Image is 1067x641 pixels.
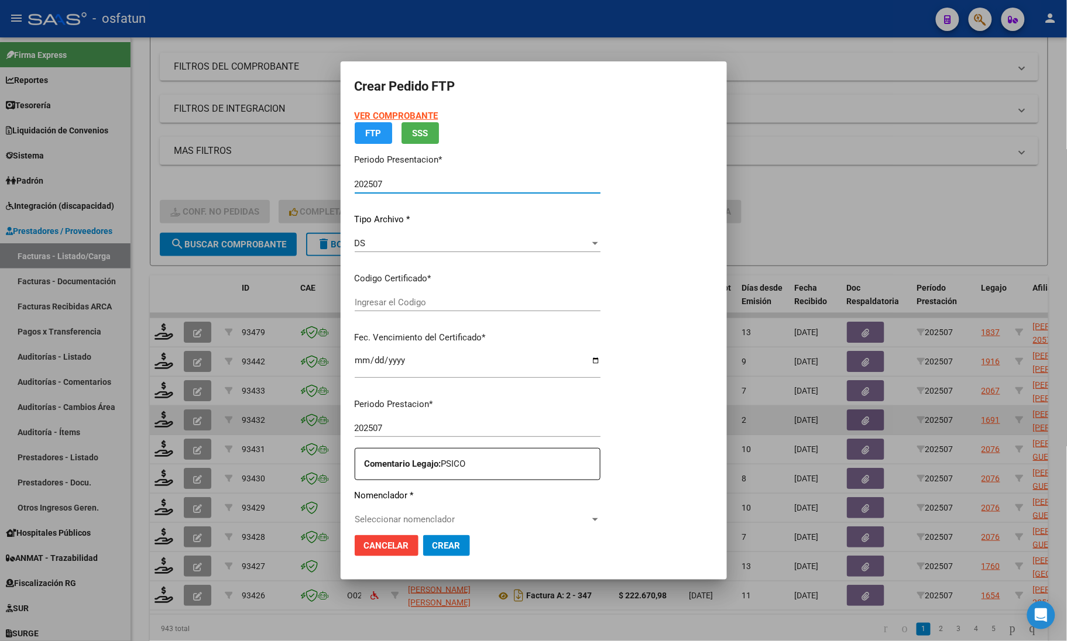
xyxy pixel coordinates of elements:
[365,128,381,139] span: FTP
[355,398,601,411] p: Periodo Prestacion
[1027,601,1055,629] div: Open Intercom Messenger
[402,122,439,144] button: SSS
[433,540,461,551] span: Crear
[355,535,418,556] button: Cancelar
[365,459,441,469] strong: Comentario Legajo:
[355,213,601,226] p: Tipo Archivo *
[355,153,601,167] p: Periodo Presentacion
[412,128,428,139] span: SSS
[355,111,438,121] a: VER COMPROBANTE
[355,489,601,502] p: Nomenclador *
[355,75,713,98] h2: Crear Pedido FTP
[355,238,366,249] span: DS
[355,331,601,344] p: Fec. Vencimiento del Certificado
[355,272,601,285] p: Codigo Certificado
[364,540,409,551] span: Cancelar
[355,122,392,144] button: FTP
[365,457,600,471] p: PSICO
[355,514,590,525] span: Seleccionar nomenclador
[423,535,470,556] button: Crear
